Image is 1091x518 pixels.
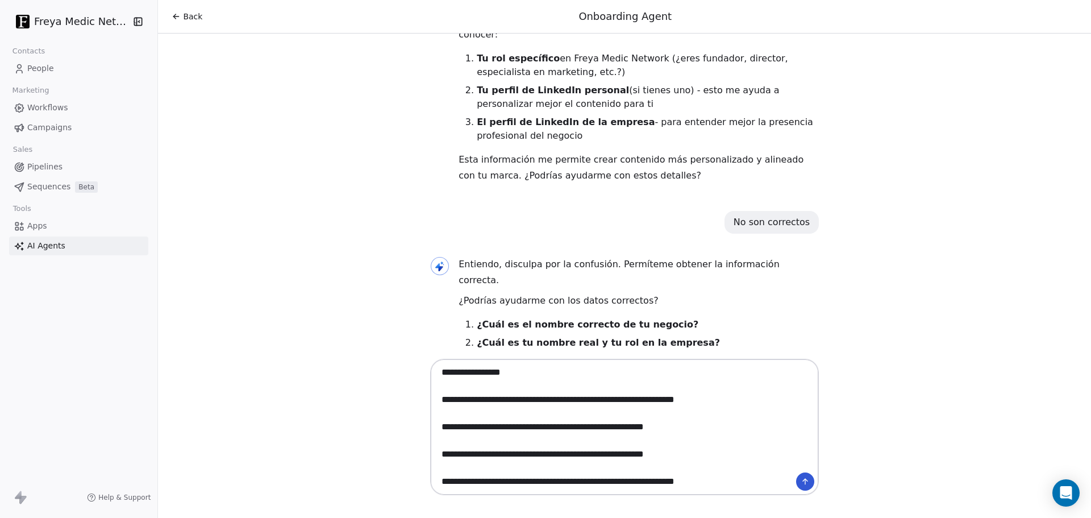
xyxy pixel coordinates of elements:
strong: Tu rol específico [477,53,560,64]
span: Apps [27,220,47,232]
a: SequencesBeta [9,177,148,196]
span: Freya Medic Network [34,14,129,29]
div: Open Intercom Messenger [1052,479,1080,507]
span: Marketing [7,82,54,99]
div: No son correctos [734,216,810,229]
span: Contacts [7,43,50,60]
strong: ¿Cuál es tu nombre real y tu rol en la empresa? [477,337,720,348]
button: Freya Medic Network [14,12,125,31]
a: Workflows [9,98,148,117]
li: en Freya Medic Network (¿eres fundador, director, especialista en marketing, etc.?) [477,52,819,79]
a: AI Agents [9,237,148,255]
p: Esta información me permite crear contenido más personalizado y alineado con tu marca. ¿Podrías a... [459,152,819,184]
a: People [9,59,148,78]
a: Apps [9,217,148,235]
span: Beta [75,181,98,193]
span: Campaigns [27,122,72,134]
span: Onboarding Agent [578,10,672,22]
span: Tools [8,200,36,217]
p: Entiendo, disculpa por la confusión. Permíteme obtener la información correcta. [459,256,819,288]
span: Sequences [27,181,70,193]
a: Pipelines [9,158,148,176]
span: Help & Support [98,493,151,502]
strong: El perfil de LinkedIn de la empresa [477,117,655,127]
li: - para entender mejor la presencia profesional del negocio [477,115,819,143]
span: Workflows [27,102,68,114]
a: Campaigns [9,118,148,137]
span: People [27,63,54,74]
span: AI Agents [27,240,65,252]
li: (si tienes uno) - esto me ayuda a personalizar mejor el contenido para ti [477,84,819,111]
strong: ¿Tienes un sitio web de la empresa? Si es así, ¿cuál es la URL correcta? [477,355,791,380]
span: Pipelines [27,161,63,173]
span: Back [183,11,202,22]
img: Fav_icon.png [16,15,30,28]
strong: Tu perfil de LinkedIn personal [477,85,629,96]
a: Help & Support [87,493,151,502]
span: Sales [8,141,38,158]
strong: ¿Cuál es el nombre correcto de tu negocio? [477,319,698,330]
p: ¿Podrías ayudarme con los datos correctos? [459,293,819,309]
